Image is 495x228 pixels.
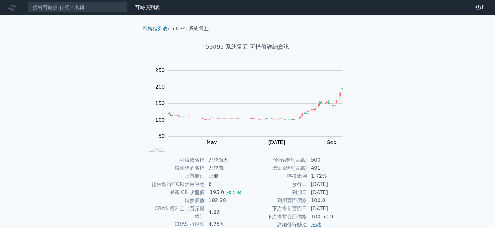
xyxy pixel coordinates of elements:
a: 登出 [470,2,490,12]
td: 發行總額(百萬) [248,156,307,164]
td: CBAS 權利金（百元報價） [145,205,205,220]
tspan: May [207,139,217,145]
td: [DATE] [307,205,350,213]
td: 上櫃 [205,172,248,180]
td: 轉換標的名稱 [145,164,205,172]
li: › [143,25,170,32]
td: 491 [307,164,350,172]
tspan: 250 [155,67,165,73]
td: 轉換比例 [248,172,307,180]
tspan: 100 [155,117,165,123]
td: 下次提前賣回價格 [248,213,307,221]
tspan: 50 [158,133,165,139]
td: 發行日 [248,180,307,188]
g: Chart [152,67,352,158]
td: 上市櫃別 [145,172,205,180]
td: [DATE] [307,180,350,188]
td: 500 [307,156,350,164]
tspan: [DATE] [268,139,285,145]
td: 到期賣回價格 [248,196,307,205]
tspan: 200 [155,84,165,90]
td: 擔保銀行/TCRI信用評等 [145,180,205,188]
h1: 53095 系統電五 可轉債詳細資訊 [138,42,358,51]
td: 4.66 [205,205,248,220]
td: 到期日 [248,188,307,196]
li: 53095 系統電五 [171,25,209,32]
td: 最新 CB 收盤價 [145,188,205,196]
a: 連結 [311,222,321,228]
td: 轉換價值 [145,196,205,205]
td: [DATE] [307,188,350,196]
td: 192.29 [205,196,248,205]
td: 可轉債名稱 [145,156,205,164]
a: 可轉債列表 [143,26,168,32]
div: 195.0 [209,189,225,196]
input: 搜尋可轉債 代號／名稱 [27,2,127,13]
td: 100.0 [307,196,350,205]
td: 下次提前賣回日 [248,205,307,213]
td: 1.72% [307,172,350,180]
td: 系統電五 [205,156,248,164]
td: 6 [205,180,248,188]
td: 100.5006 [307,213,350,221]
tspan: 150 [155,100,165,106]
a: 可轉債列表 [135,4,160,10]
span: (-0.5%) [225,190,242,195]
td: 最新餘額(百萬) [248,164,307,172]
tspan: Sep [327,139,336,145]
td: 系統電 [205,164,248,172]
